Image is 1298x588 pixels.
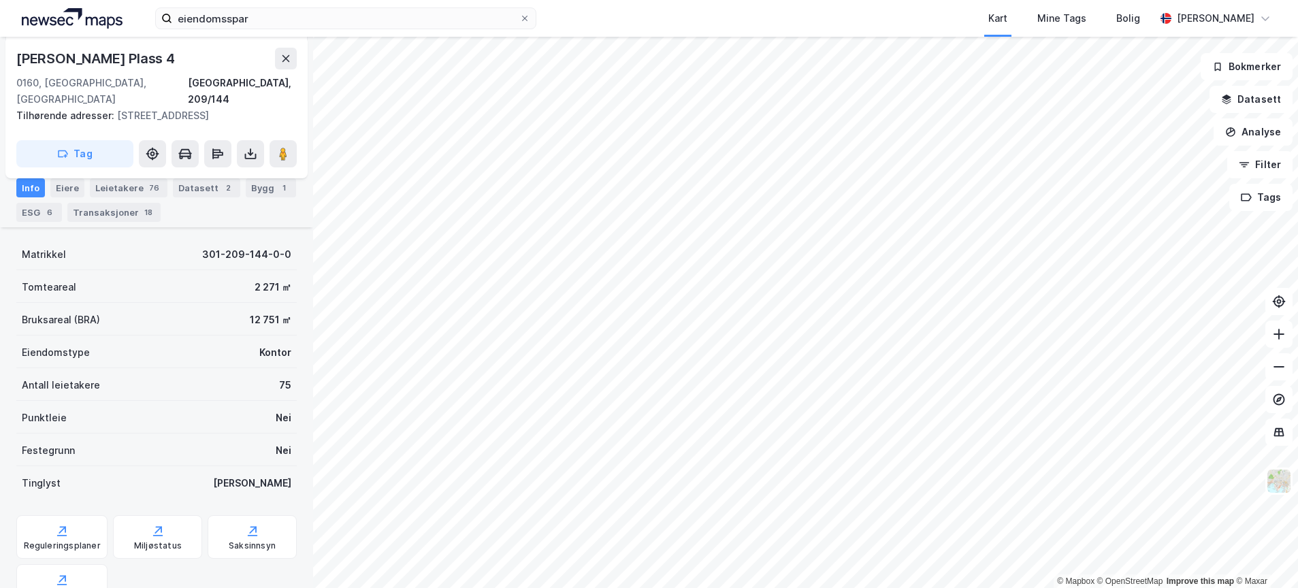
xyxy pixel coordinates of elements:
[22,410,67,426] div: Punktleie
[1057,576,1094,586] a: Mapbox
[202,246,291,263] div: 301-209-144-0-0
[229,540,276,551] div: Saksinnsyn
[134,540,182,551] div: Miljøstatus
[22,312,100,328] div: Bruksareal (BRA)
[1037,10,1086,27] div: Mine Tags
[213,475,291,491] div: [PERSON_NAME]
[276,410,291,426] div: Nei
[988,10,1007,27] div: Kart
[16,140,133,167] button: Tag
[16,108,286,124] div: [STREET_ADDRESS]
[22,442,75,459] div: Festegrunn
[16,178,45,197] div: Info
[43,206,56,219] div: 6
[250,312,291,328] div: 12 751 ㎡
[24,540,101,551] div: Reguleringsplaner
[1201,53,1293,80] button: Bokmerker
[16,48,178,69] div: [PERSON_NAME] Plass 4
[16,75,188,108] div: 0160, [GEOGRAPHIC_DATA], [GEOGRAPHIC_DATA]
[1097,576,1163,586] a: OpenStreetMap
[1210,86,1293,113] button: Datasett
[172,8,519,29] input: Søk på adresse, matrikkel, gårdeiere, leietakere eller personer
[259,344,291,361] div: Kontor
[142,206,155,219] div: 18
[146,181,162,195] div: 76
[1230,523,1298,588] iframe: Chat Widget
[1229,184,1293,211] button: Tags
[50,178,84,197] div: Eiere
[188,75,297,108] div: [GEOGRAPHIC_DATA], 209/144
[1227,151,1293,178] button: Filter
[22,377,100,393] div: Antall leietakere
[173,178,240,197] div: Datasett
[1214,118,1293,146] button: Analyse
[1177,10,1254,27] div: [PERSON_NAME]
[90,178,167,197] div: Leietakere
[221,181,235,195] div: 2
[22,344,90,361] div: Eiendomstype
[246,178,296,197] div: Bygg
[22,246,66,263] div: Matrikkel
[1167,576,1234,586] a: Improve this map
[1230,523,1298,588] div: Kontrollprogram for chat
[22,8,123,29] img: logo.a4113a55bc3d86da70a041830d287a7e.svg
[22,475,61,491] div: Tinglyst
[277,181,291,195] div: 1
[22,279,76,295] div: Tomteareal
[16,110,117,121] span: Tilhørende adresser:
[16,203,62,222] div: ESG
[276,442,291,459] div: Nei
[279,377,291,393] div: 75
[255,279,291,295] div: 2 271 ㎡
[67,203,161,222] div: Transaksjoner
[1266,468,1292,494] img: Z
[1116,10,1140,27] div: Bolig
